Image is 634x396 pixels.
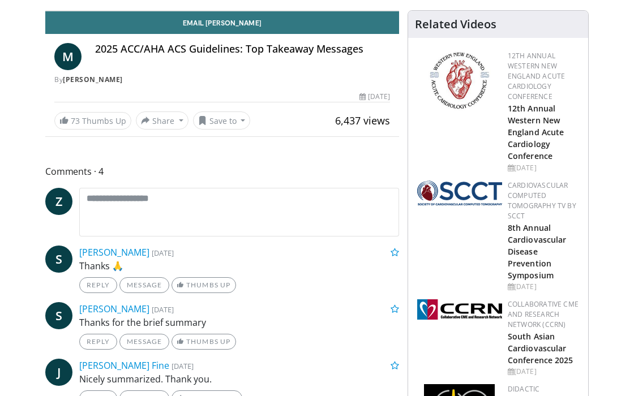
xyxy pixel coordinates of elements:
button: Share [136,111,189,130]
small: [DATE] [172,361,194,371]
a: M [54,43,82,70]
small: [DATE] [152,304,174,315]
a: Cardiovascular Computed Tomography TV by SCCT [508,180,576,221]
p: Thanks for the brief summary [79,316,399,329]
div: [DATE] [508,367,579,377]
a: Email [PERSON_NAME] [45,11,399,34]
a: [PERSON_NAME] [63,75,123,84]
div: [DATE] [508,163,579,173]
a: [PERSON_NAME] Fine [79,359,169,372]
a: S [45,246,72,273]
a: 73 Thumbs Up [54,112,131,130]
img: a04ee3ba-8487-4636-b0fb-5e8d268f3737.png.150x105_q85_autocrop_double_scale_upscale_version-0.2.png [417,299,502,320]
span: Comments 4 [45,164,399,179]
a: [PERSON_NAME] [79,246,149,259]
a: South Asian Cardiovascular Conference 2025 [508,331,573,365]
p: Nicely summarized. Thank you. [79,372,399,386]
img: 51a70120-4f25-49cc-93a4-67582377e75f.png.150x105_q85_autocrop_double_scale_upscale_version-0.2.png [417,180,502,205]
a: [PERSON_NAME] [79,303,149,315]
img: 0954f259-7907-4053-a817-32a96463ecc8.png.150x105_q85_autocrop_double_scale_upscale_version-0.2.png [428,51,491,110]
a: Collaborative CME and Research Network (CCRN) [508,299,579,329]
h4: 2025 ACC/AHA ACS Guidelines: Top Takeaway Messages [95,43,390,55]
small: [DATE] [152,248,174,258]
a: 8th Annual Cardiovascular Disease Prevention Symposium [508,222,566,281]
a: Message [119,334,169,350]
a: 12th Annual Western New England Acute Cardiology Conference [508,103,564,161]
a: Thumbs Up [172,334,235,350]
h4: Related Videos [415,18,496,31]
a: Z [45,188,72,215]
button: Save to [193,111,251,130]
a: Reply [79,277,117,293]
a: Message [119,277,169,293]
span: 73 [71,115,80,126]
a: S [45,302,72,329]
div: By [54,75,390,85]
a: 12th Annual Western New England Acute Cardiology Conference [508,51,565,101]
a: Reply [79,334,117,350]
div: [DATE] [359,92,390,102]
div: [DATE] [508,282,579,292]
a: J [45,359,72,386]
p: Thanks 🙏 [79,259,399,273]
a: Thumbs Up [172,277,235,293]
span: 6,437 views [335,114,390,127]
